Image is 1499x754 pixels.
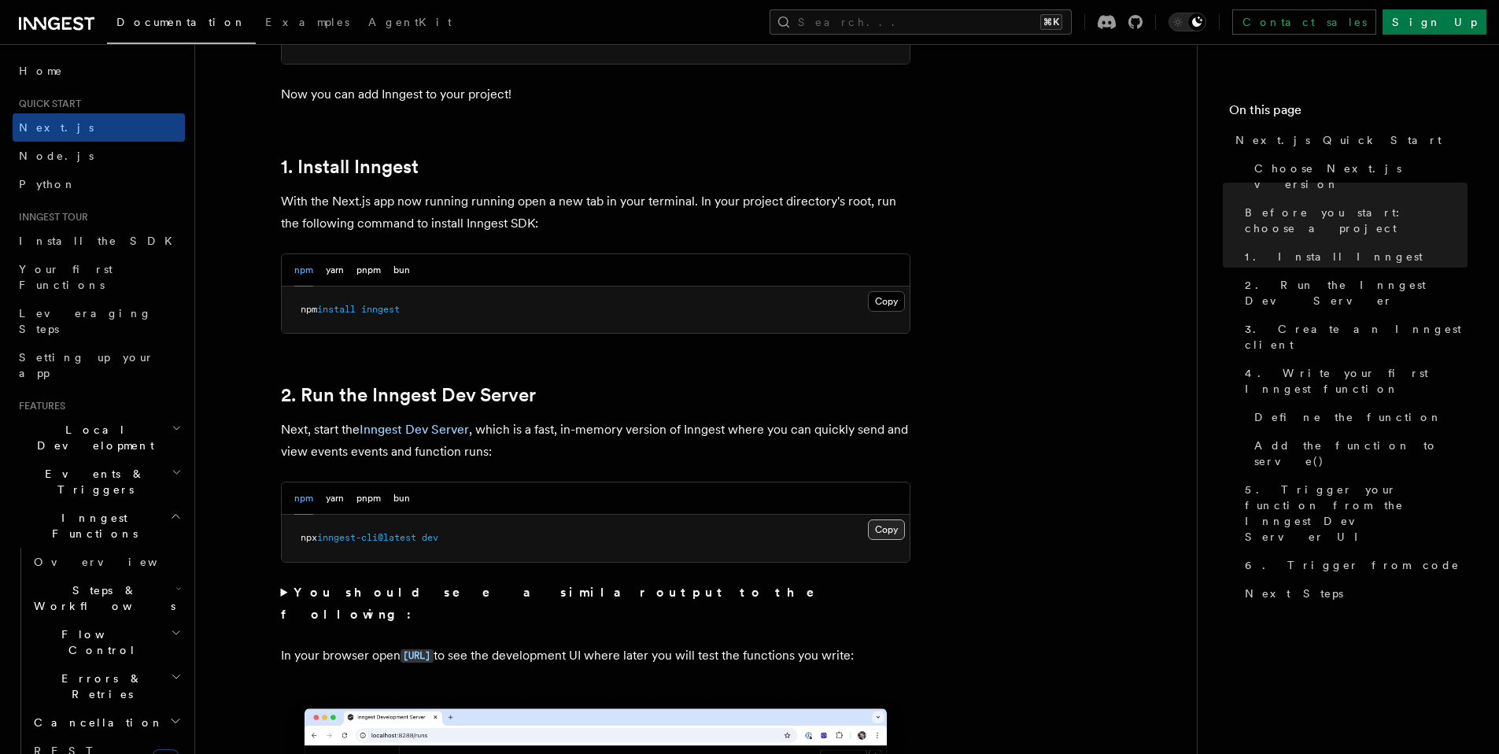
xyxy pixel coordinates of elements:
[1232,9,1376,35] a: Contact sales
[13,416,185,460] button: Local Development
[28,626,171,658] span: Flow Control
[13,98,81,110] span: Quick start
[28,582,175,614] span: Steps & Workflows
[326,482,344,515] button: yarn
[359,5,461,43] a: AgentKit
[1245,482,1468,545] span: 5. Trigger your function from the Inngest Dev Server UI
[317,304,356,315] span: install
[1248,403,1468,431] a: Define the function
[401,648,434,663] a: [URL]
[1248,431,1468,475] a: Add the function to serve()
[1239,242,1468,271] a: 1. Install Inngest
[1254,438,1468,469] span: Add the function to serve()
[868,291,905,312] button: Copy
[19,235,182,247] span: Install the SDK
[1229,101,1468,126] h4: On this page
[401,649,434,663] code: [URL]
[1245,365,1468,397] span: 4. Write your first Inngest function
[281,645,910,667] p: In your browser open to see the development UI where later you will test the functions you write:
[19,150,94,162] span: Node.js
[1239,271,1468,315] a: 2. Run the Inngest Dev Server
[13,170,185,198] a: Python
[317,532,416,543] span: inngest-cli@latest
[13,142,185,170] a: Node.js
[301,532,317,543] span: npx
[281,190,910,235] p: With the Next.js app now running running open a new tab in your terminal. In your project directo...
[281,83,910,105] p: Now you can add Inngest to your project!
[301,304,317,315] span: npm
[13,510,170,541] span: Inngest Functions
[13,227,185,255] a: Install the SDK
[281,585,837,622] strong: You should see a similar output to the following:
[368,16,452,28] span: AgentKit
[13,211,88,224] span: Inngest tour
[1239,475,1468,551] a: 5. Trigger your function from the Inngest Dev Server UI
[1229,126,1468,154] a: Next.js Quick Start
[422,532,438,543] span: dev
[1254,409,1442,425] span: Define the function
[1235,132,1442,148] span: Next.js Quick Start
[1169,13,1206,31] button: Toggle dark mode
[1245,277,1468,309] span: 2. Run the Inngest Dev Server
[1245,249,1423,264] span: 1. Install Inngest
[28,708,185,737] button: Cancellation
[1239,579,1468,608] a: Next Steps
[281,582,910,626] summary: You should see a similar output to the following:
[281,384,536,406] a: 2. Run the Inngest Dev Server
[19,178,76,190] span: Python
[326,254,344,286] button: yarn
[28,576,185,620] button: Steps & Workflows
[393,254,410,286] button: bun
[19,307,152,335] span: Leveraging Steps
[361,304,400,315] span: inngest
[13,113,185,142] a: Next.js
[294,254,313,286] button: npm
[265,16,349,28] span: Examples
[1383,9,1486,35] a: Sign Up
[13,460,185,504] button: Events & Triggers
[1239,359,1468,403] a: 4. Write your first Inngest function
[28,671,171,702] span: Errors & Retries
[356,254,381,286] button: pnpm
[356,482,381,515] button: pnpm
[13,57,185,85] a: Home
[13,343,185,387] a: Setting up your app
[1245,205,1468,236] span: Before you start: choose a project
[1239,315,1468,359] a: 3. Create an Inngest client
[13,299,185,343] a: Leveraging Steps
[107,5,256,44] a: Documentation
[19,263,113,291] span: Your first Functions
[294,482,313,515] button: npm
[28,620,185,664] button: Flow Control
[1245,586,1343,601] span: Next Steps
[19,121,94,134] span: Next.js
[1245,321,1468,353] span: 3. Create an Inngest client
[13,422,172,453] span: Local Development
[1254,161,1468,192] span: Choose Next.js version
[360,422,469,437] a: Inngest Dev Server
[868,519,905,540] button: Copy
[1040,14,1062,30] kbd: ⌘K
[13,255,185,299] a: Your first Functions
[13,504,185,548] button: Inngest Functions
[1239,551,1468,579] a: 6. Trigger from code
[256,5,359,43] a: Examples
[13,466,172,497] span: Events & Triggers
[28,664,185,708] button: Errors & Retries
[34,556,196,568] span: Overview
[13,400,65,412] span: Features
[116,16,246,28] span: Documentation
[1248,154,1468,198] a: Choose Next.js version
[281,419,910,463] p: Next, start the , which is a fast, in-memory version of Inngest where you can quickly send and vi...
[1245,557,1460,573] span: 6. Trigger from code
[28,715,164,730] span: Cancellation
[770,9,1072,35] button: Search...⌘K
[393,482,410,515] button: bun
[28,548,185,576] a: Overview
[19,63,63,79] span: Home
[281,156,419,178] a: 1. Install Inngest
[19,351,154,379] span: Setting up your app
[1239,198,1468,242] a: Before you start: choose a project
